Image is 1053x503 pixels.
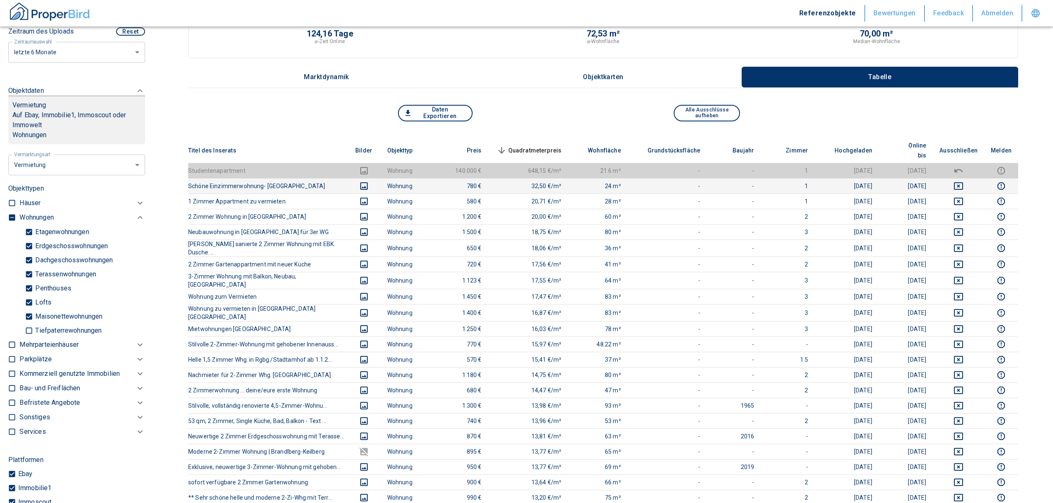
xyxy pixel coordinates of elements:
[674,105,740,121] button: Alle Ausschlüsse aufheben
[991,212,1012,222] button: report this listing
[991,181,1012,191] button: report this listing
[188,209,347,224] th: 2 Zimmer Wohnung in [GEOGRAPHIC_DATA]
[991,276,1012,285] button: report this listing
[188,178,347,193] th: Schöne Einzimmerwohnung- [GEOGRAPHIC_DATA]
[354,447,374,457] button: images
[939,401,978,411] button: deselect this listing
[939,166,978,176] button: deselect this listing
[991,462,1012,472] button: report this listing
[381,382,434,398] td: Wohnung
[991,477,1012,487] button: report this listing
[707,289,761,304] td: -
[188,336,347,352] th: Stilvolle 2-Zimmer-Wohnung mit gehobener Innenauss...
[815,289,879,304] td: [DATE]
[354,308,374,318] button: images
[354,292,374,302] button: images
[933,138,984,163] th: Ausschließen
[628,289,707,304] td: -
[488,304,568,321] td: 16,87 €/m²
[19,412,50,422] p: Sonstiges
[879,382,933,398] td: [DATE]
[19,196,145,210] div: Häuser
[939,431,978,441] button: deselect this listing
[939,462,978,472] button: deselect this listing
[628,336,707,352] td: -
[628,304,707,321] td: -
[815,163,879,178] td: [DATE]
[387,145,426,155] span: Objekttyp
[939,259,978,269] button: deselect this listing
[33,299,51,306] p: Lofts
[628,352,707,367] td: -
[879,256,933,272] td: [DATE]
[188,304,347,321] th: Wohnung zu vermieten in [GEOGRAPHIC_DATA] [GEOGRAPHIC_DATA]
[815,367,879,382] td: [DATE]
[116,27,145,36] button: Reset
[434,367,488,382] td: 1.180 €
[707,163,761,178] td: -
[939,212,978,222] button: deselect this listing
[815,382,879,398] td: [DATE]
[587,29,620,38] p: 72,53 m²
[991,355,1012,365] button: report this listing
[33,257,113,264] p: Dachgeschosswohnungen
[19,398,80,408] p: Befristete Angebote
[354,243,374,253] button: images
[815,336,879,352] td: [DATE]
[19,210,145,225] div: Wohnungen
[628,178,707,193] td: -
[815,304,879,321] td: [DATE]
[434,193,488,209] td: 580 €
[587,38,619,45] p: ⌀-Wohnfläche
[575,145,621,155] span: Wohnfläche
[354,212,374,222] button: images
[381,193,434,209] td: Wohnung
[33,327,102,334] p: Tiefpaterrewohnungen
[354,462,374,472] button: images
[568,382,628,398] td: 47 m²
[19,383,80,393] p: Bau- und Freiflächen
[307,29,353,38] p: 124,16 Tage
[381,321,434,336] td: Wohnung
[454,145,482,155] span: Preis
[495,145,562,155] span: Quadratmeterpreis
[879,367,933,382] td: [DATE]
[568,209,628,224] td: 60 m²
[488,239,568,256] td: 18,06 €/m²
[707,398,761,413] td: 1965
[434,304,488,321] td: 1.400 €
[991,243,1012,253] button: report this listing
[381,209,434,224] td: Wohnung
[434,239,488,256] td: 650 €
[628,367,707,382] td: -
[815,272,879,289] td: [DATE]
[33,285,71,292] p: Penthouses
[354,259,374,269] button: images
[973,5,1022,22] button: Abmelden
[8,1,91,25] button: ProperBird Logo and Home Button
[33,271,96,278] p: Terassenwohnungen
[707,304,761,321] td: -
[939,196,978,206] button: deselect this listing
[381,413,434,428] td: Wohnung
[568,304,628,321] td: 83 m²
[19,354,52,364] p: Parkplätze
[568,193,628,209] td: 28 m²
[568,224,628,239] td: 80 m²
[568,239,628,256] td: 36 m²
[761,289,815,304] td: 3
[19,369,120,379] p: Kommerziell genutzte Immobilien
[991,324,1012,334] button: report this listing
[33,313,102,320] p: Maisonettewohnungen
[991,416,1012,426] button: report this listing
[879,224,933,239] td: [DATE]
[991,227,1012,237] button: report this listing
[19,338,145,352] div: Mehrparteienhäuser
[488,367,568,382] td: 14,75 €/m²
[12,110,141,130] p: Auf Ebay, Immobilie1, Immoscout oder Immowelt
[707,352,761,367] td: -
[761,239,815,256] td: 2
[991,447,1012,457] button: report this listing
[488,193,568,209] td: 20,71 €/m²
[19,352,145,367] div: Parkplätze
